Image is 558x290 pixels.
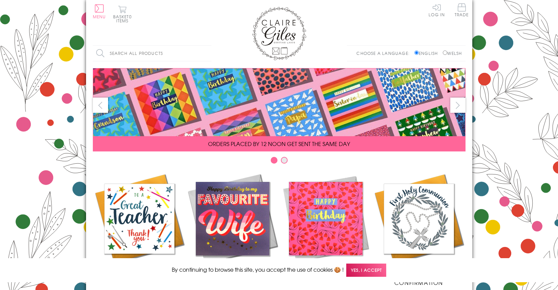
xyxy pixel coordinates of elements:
[205,46,211,61] input: Search
[252,7,306,60] img: Claire Giles Greetings Cards
[208,140,350,148] span: ORDERS PLACED BY 12 NOON GET SENT THE SAME DAY
[281,157,288,164] button: Carousel Page 2
[414,50,441,56] label: English
[93,46,211,61] input: Search all products
[271,157,277,164] button: Carousel Page 1 (Current Slide)
[455,3,469,18] a: Trade
[113,5,132,23] button: Basket0 items
[372,172,466,287] a: Communion and Confirmation
[346,264,386,277] span: Yes, I accept
[93,14,106,20] span: Menu
[279,172,372,278] a: Birthdays
[356,50,413,56] p: Choose a language:
[429,3,445,17] a: Log In
[93,4,106,19] button: Menu
[186,172,279,278] a: New Releases
[455,3,469,17] span: Trade
[93,172,186,278] a: Academic
[93,98,108,113] button: prev
[116,14,132,24] span: 0 items
[93,157,466,167] div: Carousel Pagination
[414,50,419,55] input: English
[443,50,462,56] label: Welsh
[450,98,466,113] button: next
[443,50,447,55] input: Welsh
